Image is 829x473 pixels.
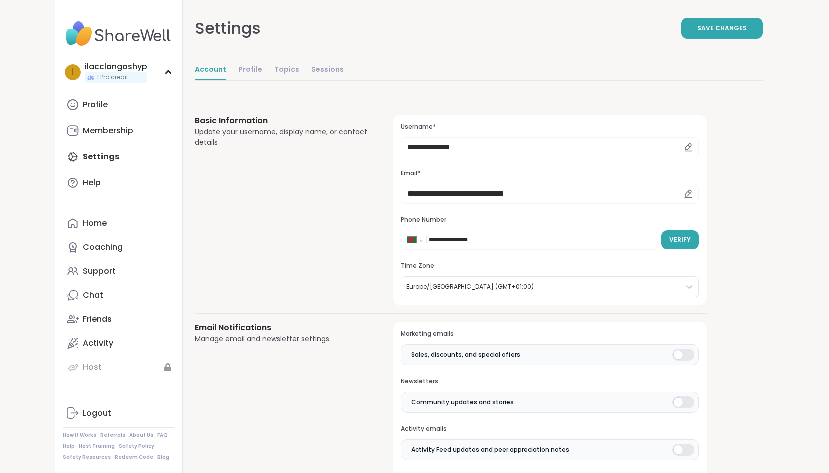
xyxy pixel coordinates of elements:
a: Help [63,443,75,450]
div: Friends [83,314,112,325]
a: Redeem Code [115,454,153,461]
a: Safety Policy [119,443,154,450]
h3: Basic Information [195,115,369,127]
a: Sessions [311,60,344,80]
a: Activity [63,331,174,355]
button: Save Changes [681,18,763,39]
div: ilacclangoshyp [85,61,147,72]
h3: Email Notifications [195,322,369,334]
a: Blog [157,454,169,461]
div: Host [83,362,102,373]
div: Profile [83,99,108,110]
a: Host Training [79,443,115,450]
span: Activity Feed updates and peer appreciation notes [411,445,569,454]
h3: Username* [401,123,698,131]
div: Activity [83,338,113,349]
a: Membership [63,119,174,143]
a: FAQ [157,432,168,439]
a: Safety Resources [63,454,111,461]
div: Support [83,266,116,277]
a: Profile [238,60,262,80]
a: Friends [63,307,174,331]
div: Coaching [83,242,123,253]
div: Membership [83,125,133,136]
h3: Activity emails [401,425,698,433]
a: Host [63,355,174,379]
a: About Us [129,432,153,439]
span: Sales, discounts, and special offers [411,350,520,359]
img: ShareWell Nav Logo [63,16,174,51]
h3: Marketing emails [401,330,698,338]
span: i [72,66,74,79]
h3: Phone Number [401,216,698,224]
a: Chat [63,283,174,307]
span: Save Changes [697,24,747,33]
div: Home [83,218,107,229]
div: Manage email and newsletter settings [195,334,369,344]
a: Help [63,171,174,195]
div: Settings [195,16,261,40]
a: Coaching [63,235,174,259]
h3: Time Zone [401,262,698,270]
a: Referrals [100,432,125,439]
span: Community updates and stories [411,398,514,407]
h3: Newsletters [401,377,698,386]
a: Logout [63,401,174,425]
a: Topics [274,60,299,80]
a: Home [63,211,174,235]
a: Profile [63,93,174,117]
h3: Email* [401,169,698,178]
div: Logout [83,408,111,419]
a: How It Works [63,432,96,439]
button: Verify [661,230,699,249]
span: 1 Pro credit [97,73,128,82]
div: Chat [83,290,103,301]
a: Account [195,60,226,80]
span: Verify [669,235,691,244]
a: Support [63,259,174,283]
div: Update your username, display name, or contact details [195,127,369,148]
div: Help [83,177,101,188]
